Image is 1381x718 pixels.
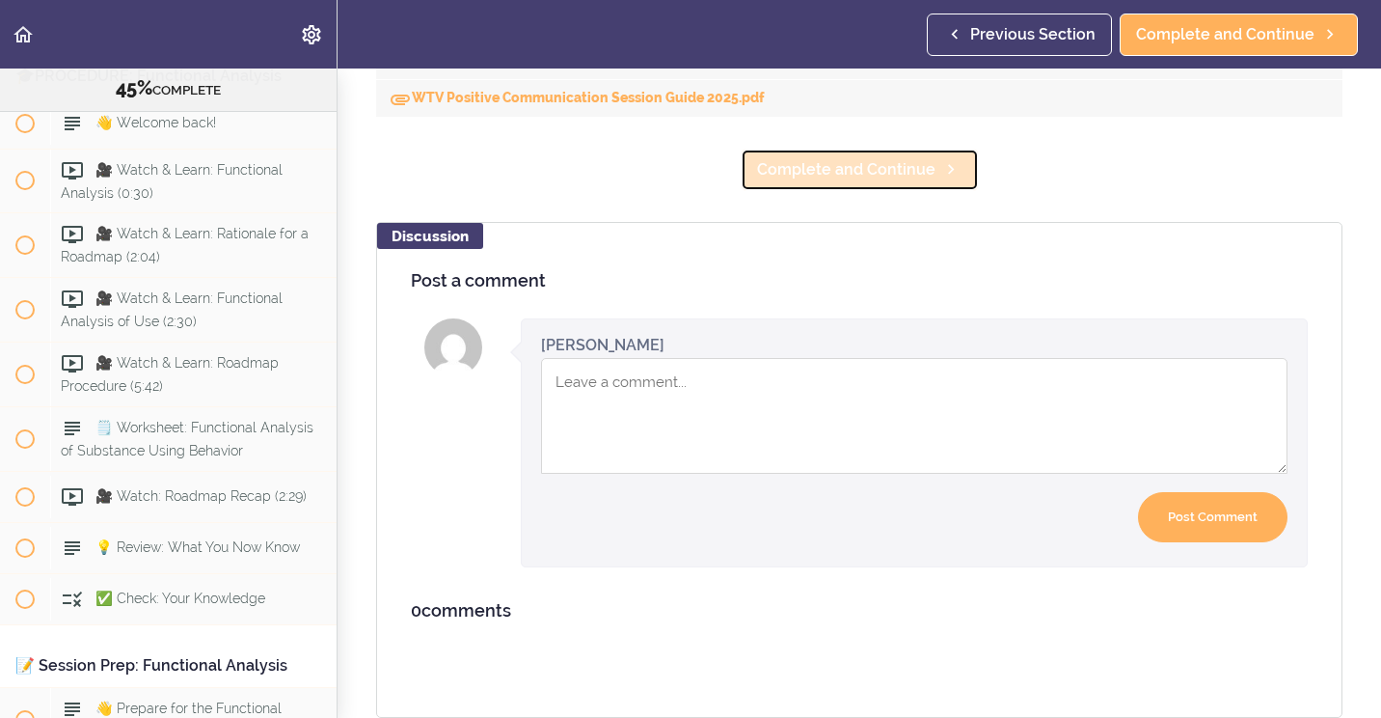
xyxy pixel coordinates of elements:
[411,600,421,621] span: 0
[95,592,265,607] span: ✅ Check: Your Knowledge
[541,358,1287,474] textarea: Comment box
[300,23,323,46] svg: Settings Menu
[61,227,309,264] span: 🎥 Watch & Learn: Rationale for a Roadmap (2:04)
[61,291,283,329] span: 🎥 Watch & Learn: Functional Analysis of Use (2:30)
[377,223,483,249] div: Discussion
[61,162,283,200] span: 🎥 Watch & Learn: Functional Analysis (0:30)
[411,271,1308,290] h4: Post a comment
[541,334,664,356] div: [PERSON_NAME]
[389,90,765,105] a: DownloadWTV Positive Communication Session Guide 2025.pdf
[61,421,313,458] span: 🗒️ Worksheet: Functional Analysis of Substance Using Behavior
[95,115,216,130] span: 👋 Welcome back!
[424,318,482,376] img: Ruth
[116,76,152,99] span: 45%
[389,88,412,111] svg: Download
[95,540,300,556] span: 💡 Review: What You Now Know
[927,14,1112,56] a: Previous Section
[1138,492,1287,543] input: Post Comment
[12,23,35,46] svg: Back to course curriculum
[24,76,312,101] div: COMPLETE
[741,149,979,191] a: Complete and Continue
[61,356,279,394] span: 🎥 Watch & Learn: Roadmap Procedure (5:42)
[757,158,935,181] span: Complete and Continue
[1136,23,1314,46] span: Complete and Continue
[95,489,307,505] span: 🎥 Watch: Roadmap Recap (2:29)
[1120,14,1358,56] a: Complete and Continue
[970,23,1096,46] span: Previous Section
[411,601,1308,621] h4: comments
